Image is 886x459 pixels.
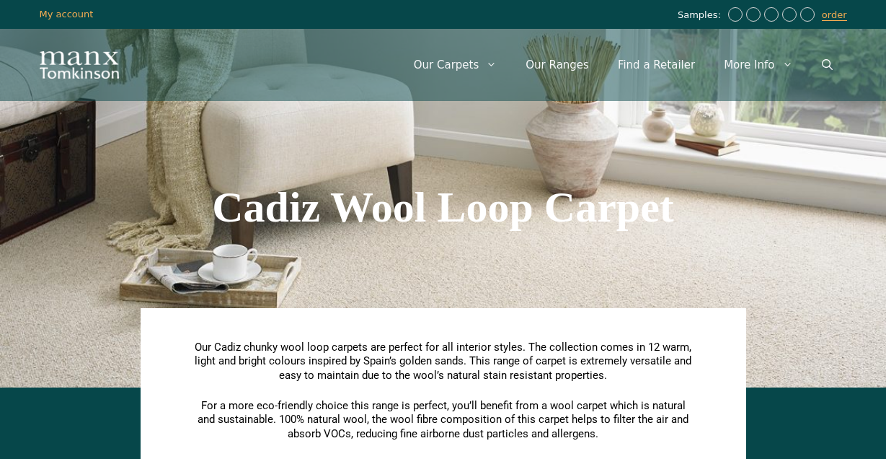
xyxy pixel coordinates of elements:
[678,9,725,22] span: Samples:
[822,9,847,21] a: order
[40,185,847,229] h1: Cadiz Wool Loop Carpet
[709,43,807,87] a: More Info
[195,399,692,442] p: For a more eco-friendly choice this range is perfect, you’ll benefit from a wool carpet which is ...
[40,51,119,79] img: Manx Tomkinson
[603,43,709,87] a: Find a Retailer
[399,43,847,87] nav: Primary
[399,43,512,87] a: Our Carpets
[511,43,603,87] a: Our Ranges
[195,341,691,382] span: Our Cadiz chunky wool loop carpets are perfect for all interior styles. The collection comes in 1...
[40,9,94,19] a: My account
[807,43,847,87] a: Open Search Bar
